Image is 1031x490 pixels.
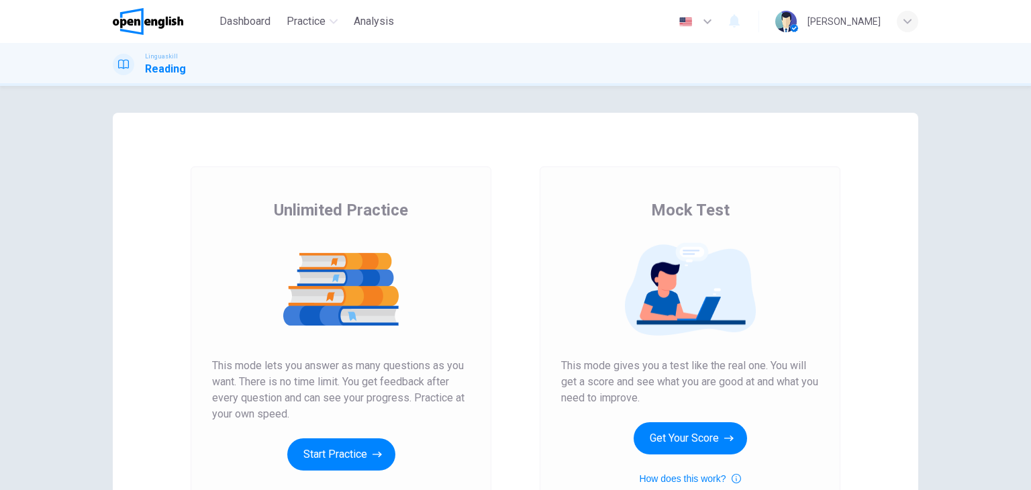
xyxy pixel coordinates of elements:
[219,13,271,30] span: Dashboard
[807,13,881,30] div: [PERSON_NAME]
[775,11,797,32] img: Profile picture
[348,9,399,34] button: Analysis
[281,9,343,34] button: Practice
[287,438,395,471] button: Start Practice
[651,199,730,221] span: Mock Test
[145,52,178,61] span: Linguaskill
[677,17,694,27] img: en
[561,358,819,406] span: This mode gives you a test like the real one. You will get a score and see what you are good at a...
[354,13,394,30] span: Analysis
[145,61,186,77] h1: Reading
[113,8,183,35] img: OpenEnglish logo
[287,13,326,30] span: Practice
[634,422,747,454] button: Get Your Score
[113,8,214,35] a: OpenEnglish logo
[274,199,408,221] span: Unlimited Practice
[639,471,740,487] button: How does this work?
[212,358,470,422] span: This mode lets you answer as many questions as you want. There is no time limit. You get feedback...
[214,9,276,34] button: Dashboard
